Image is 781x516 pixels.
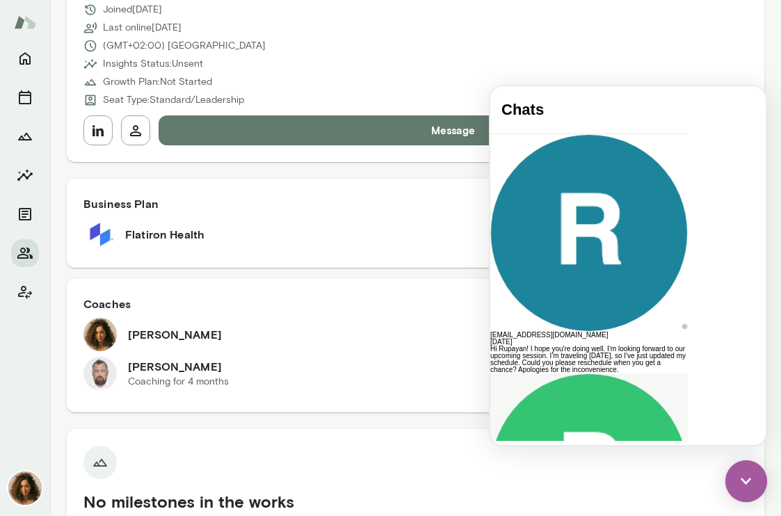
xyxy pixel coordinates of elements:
button: Insights [11,161,39,189]
img: Najla Elmachtoub [83,318,117,351]
img: Andrii Dehtiarov [83,357,117,390]
button: Growth Plan [11,122,39,150]
p: Joined [DATE] [103,3,162,17]
h4: Chats [11,15,186,33]
img: Mento [14,9,36,35]
button: Members [11,239,39,267]
p: (GMT+02:00) [GEOGRAPHIC_DATA] [103,39,266,53]
h6: [PERSON_NAME] [128,326,222,343]
p: Coaching for 4 months [128,375,229,389]
p: Growth Plan: Not Started [103,75,212,89]
button: Message [159,115,748,145]
button: Client app [11,278,39,306]
p: Last online [DATE] [103,21,182,35]
h6: Business Plan [83,195,748,212]
button: Home [11,45,39,72]
p: Seat Type: Standard/Leadership [103,93,244,107]
h6: Flatiron Health [125,226,204,243]
button: Sessions [11,83,39,111]
button: Documents [11,200,39,228]
p: Insights Status: Unsent [103,57,203,71]
h6: [PERSON_NAME] [128,358,229,375]
h6: Coaches [83,296,748,312]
